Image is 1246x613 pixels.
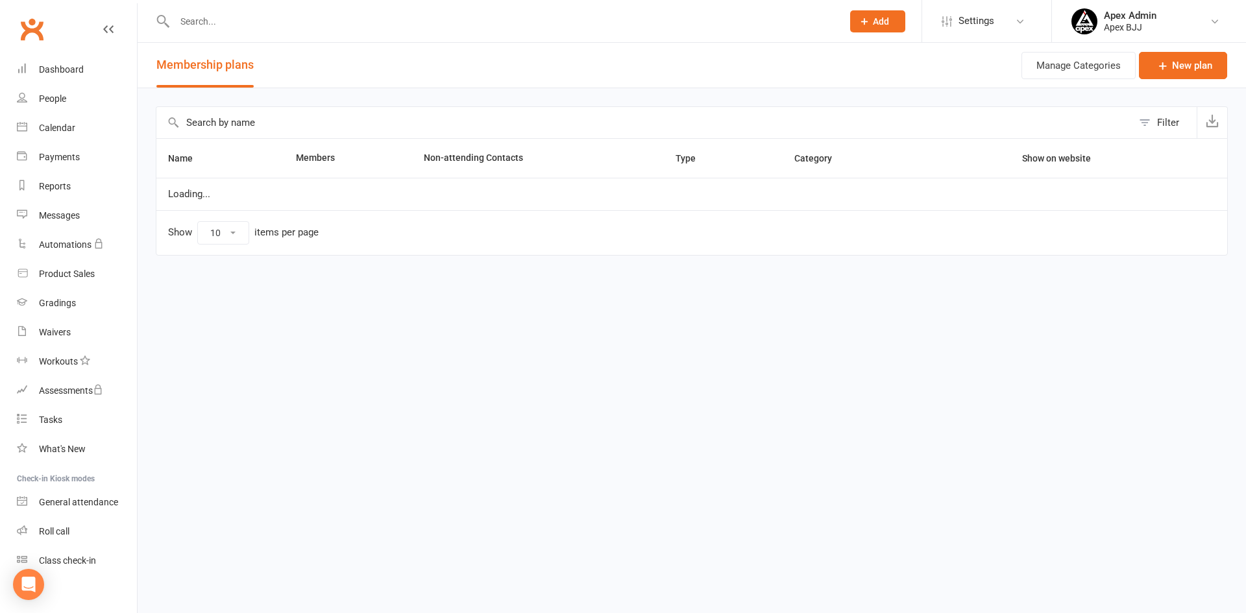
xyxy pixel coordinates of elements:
[39,356,78,367] div: Workouts
[873,16,889,27] span: Add
[1071,8,1097,34] img: thumb_image1745496852.png
[959,6,994,36] span: Settings
[1157,115,1179,130] div: Filter
[17,318,137,347] a: Waivers
[17,230,137,259] a: Automations
[1132,107,1197,138] button: Filter
[17,143,137,172] a: Payments
[168,221,319,245] div: Show
[156,107,1132,138] input: Search by name
[39,181,71,191] div: Reports
[1139,52,1227,79] a: New plan
[16,13,48,45] a: Clubworx
[39,444,86,454] div: What's New
[794,150,846,166] button: Category
[1022,153,1091,163] span: Show on website
[39,64,84,75] div: Dashboard
[412,139,664,178] th: Non-attending Contacts
[13,569,44,600] div: Open Intercom Messenger
[39,497,118,507] div: General attendance
[39,269,95,279] div: Product Sales
[39,526,69,536] div: Roll call
[168,153,207,163] span: Name
[17,376,137,405] a: Assessments
[156,43,254,88] button: Membership plans
[676,150,710,166] button: Type
[17,114,137,143] a: Calendar
[17,289,137,318] a: Gradings
[17,435,137,464] a: What's New
[39,298,76,308] div: Gradings
[39,327,71,337] div: Waivers
[254,227,319,238] div: items per page
[39,152,80,162] div: Payments
[17,405,137,435] a: Tasks
[17,172,137,201] a: Reports
[794,153,846,163] span: Category
[168,150,207,166] button: Name
[17,347,137,376] a: Workouts
[171,12,833,30] input: Search...
[17,546,137,575] a: Class kiosk mode
[17,201,137,230] a: Messages
[39,123,75,133] div: Calendar
[39,239,92,250] div: Automations
[1104,21,1156,33] div: Apex BJJ
[17,517,137,546] a: Roll call
[676,153,710,163] span: Type
[284,139,412,178] th: Members
[1010,150,1105,166] button: Show on website
[156,178,1227,210] td: Loading...
[17,259,137,289] a: Product Sales
[39,555,96,566] div: Class check-in
[17,84,137,114] a: People
[39,385,103,396] div: Assessments
[17,55,137,84] a: Dashboard
[850,10,905,32] button: Add
[39,415,62,425] div: Tasks
[39,93,66,104] div: People
[1021,52,1136,79] button: Manage Categories
[17,488,137,517] a: General attendance kiosk mode
[39,210,80,221] div: Messages
[1104,10,1156,21] div: Apex Admin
